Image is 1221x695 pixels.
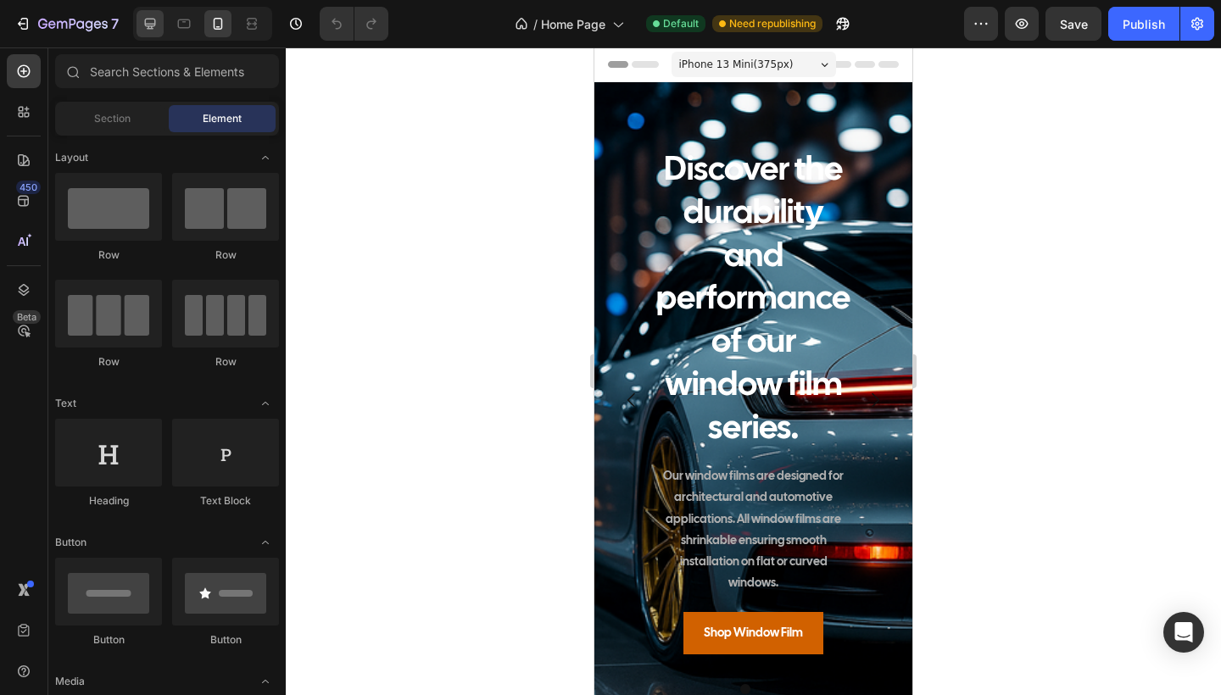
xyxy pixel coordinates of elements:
div: 450 [16,181,41,194]
span: Home Page [541,15,605,33]
div: Open Intercom Messenger [1163,612,1204,653]
p: 7 [111,14,119,34]
span: Toggle open [252,390,279,417]
div: Publish [1123,15,1165,33]
button: 7 [7,7,126,41]
span: Media [55,674,85,689]
div: Row [55,354,162,370]
span: Text [55,396,76,411]
div: Row [172,247,279,263]
button: Save [1045,7,1101,41]
span: Save [1060,17,1088,31]
span: Toggle open [252,144,279,171]
span: Layout [55,150,88,165]
span: Toggle open [252,668,279,695]
div: Heading [55,493,162,509]
div: Text Block [172,493,279,509]
div: Beta [13,310,41,324]
span: / [533,15,538,33]
span: Need republishing [729,16,816,31]
div: Row [172,354,279,370]
span: Element [203,111,242,126]
input: Search Sections & Elements [55,54,279,88]
span: Button [55,535,86,550]
div: Button [172,632,279,648]
span: Section [94,111,131,126]
button: Publish [1108,7,1179,41]
iframe: Design area [594,47,912,695]
div: Button [55,632,162,648]
div: Row [55,247,162,263]
span: Toggle open [252,529,279,556]
span: Default [663,16,699,31]
div: Undo/Redo [320,7,388,41]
